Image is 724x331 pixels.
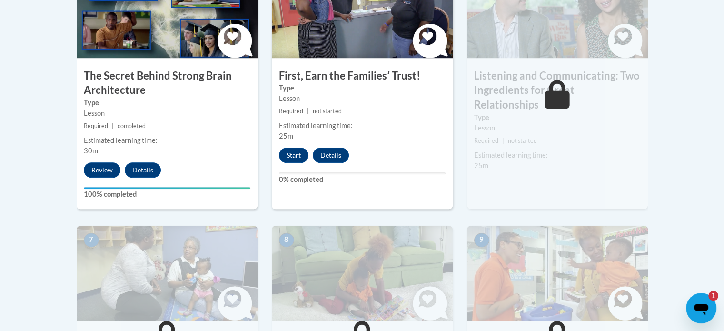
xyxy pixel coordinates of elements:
button: Review [84,162,120,178]
span: Required [279,108,303,115]
button: Start [279,148,308,163]
button: Details [125,162,161,178]
span: Required [84,122,108,130]
span: not started [508,137,537,144]
label: Type [84,98,250,108]
div: Lesson [84,108,250,119]
span: 25m [279,132,293,140]
h3: The Secret Behind Strong Brain Architecture [77,69,258,98]
label: Type [474,112,641,123]
label: 100% completed [84,189,250,200]
span: completed [118,122,146,130]
div: Lesson [279,93,446,104]
h3: Listening and Communicating: Two Ingredients for Great Relationships [467,69,648,112]
label: 0% completed [279,174,446,185]
span: | [112,122,114,130]
span: 7 [84,233,99,247]
div: Estimated learning time: [474,150,641,160]
span: Required [474,137,498,144]
span: 25m [474,161,488,170]
iframe: Button to launch messaging window, 1 unread message [686,293,716,323]
img: Course Image [467,226,648,321]
img: Course Image [77,226,258,321]
div: Estimated learning time: [279,120,446,131]
span: 30m [84,147,98,155]
span: not started [313,108,342,115]
button: Details [313,148,349,163]
span: | [307,108,309,115]
iframe: Number of unread messages [699,291,718,301]
label: Type [279,83,446,93]
div: Lesson [474,123,641,133]
img: Course Image [272,226,453,321]
span: 8 [279,233,294,247]
span: 9 [474,233,489,247]
span: | [502,137,504,144]
div: Your progress [84,187,250,189]
h3: First, Earn the Familiesʹ Trust! [272,69,453,83]
div: Estimated learning time: [84,135,250,146]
